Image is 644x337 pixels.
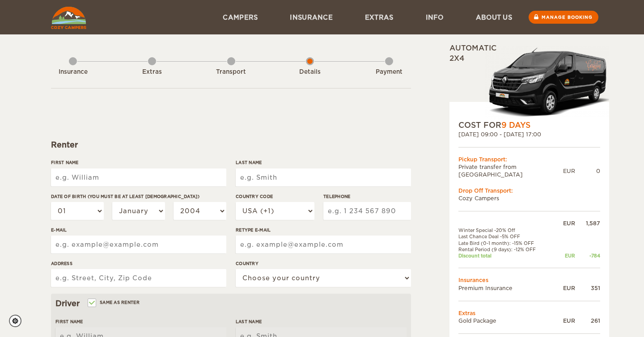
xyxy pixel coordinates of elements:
[51,193,226,200] label: Date of birth (You must be at least [DEMOGRAPHIC_DATA])
[458,284,554,292] td: Premium Insurance
[51,7,86,29] img: Cozy Campers
[458,253,554,259] td: Discount total
[51,227,226,233] label: E-mail
[236,260,411,267] label: Country
[458,246,554,253] td: Rental Period (9 days): -12% OFF
[285,68,335,76] div: Details
[323,202,411,220] input: e.g. 1 234 567 890
[127,68,177,76] div: Extras
[458,240,554,246] td: Late Bird (0-1 month): -15% OFF
[575,253,600,259] div: -784
[563,167,575,175] div: EUR
[51,269,226,287] input: e.g. Street, City, Zip Code
[51,139,411,150] div: Renter
[236,318,407,325] label: Last Name
[458,120,600,131] div: COST FOR
[458,163,563,178] td: Private transfer from [GEOGRAPHIC_DATA]
[449,43,609,120] div: Automatic 2x4
[458,309,600,317] td: Extras
[554,284,575,292] div: EUR
[236,159,411,166] label: Last Name
[236,168,411,186] input: e.g. Smith
[236,227,411,233] label: Retype E-mail
[554,253,575,259] div: EUR
[458,156,600,163] div: Pickup Transport:
[458,276,600,284] td: Insurances
[554,317,575,324] div: EUR
[55,318,226,325] label: First Name
[89,298,140,307] label: Same as renter
[51,159,226,166] label: First Name
[51,168,226,186] input: e.g. William
[51,236,226,253] input: e.g. example@example.com
[236,193,314,200] label: Country Code
[485,46,609,120] img: Langur-m-c-logo-2.png
[207,68,256,76] div: Transport
[323,193,411,200] label: Telephone
[364,68,414,76] div: Payment
[575,317,600,324] div: 261
[554,219,575,227] div: EUR
[458,227,554,233] td: Winter Special -20% Off
[51,260,226,267] label: Address
[501,121,530,130] span: 9 Days
[575,284,600,292] div: 351
[458,233,554,240] td: Last Chance Deal -5% OFF
[458,317,554,324] td: Gold Package
[575,167,600,175] div: 0
[236,236,411,253] input: e.g. example@example.com
[89,301,94,307] input: Same as renter
[529,11,598,24] a: Manage booking
[458,131,600,138] div: [DATE] 09:00 - [DATE] 17:00
[458,194,600,202] td: Cozy Campers
[9,315,27,327] a: Cookie settings
[458,187,600,194] div: Drop Off Transport:
[55,298,407,309] div: Driver
[575,219,600,227] div: 1,587
[48,68,97,76] div: Insurance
